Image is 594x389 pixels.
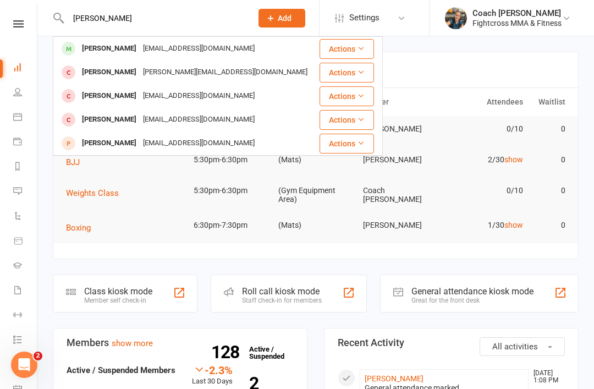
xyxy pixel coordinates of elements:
[13,155,38,180] a: Reports
[79,41,140,57] div: [PERSON_NAME]
[528,370,564,384] time: [DATE] 1:08 PM
[320,39,374,59] button: Actions
[66,223,91,233] span: Boxing
[244,337,292,368] a: 128Active / Suspended
[13,229,38,254] a: Product Sales
[189,178,273,204] td: 5:30pm-6:30pm
[358,88,443,116] th: Trainer
[358,178,443,212] td: Coach [PERSON_NAME]
[66,221,98,234] button: Boxing
[528,116,570,142] td: 0
[480,337,565,356] button: All activities
[79,88,140,104] div: [PERSON_NAME]
[242,297,322,304] div: Staff check-in for members
[443,116,527,142] td: 0/10
[320,86,374,106] button: Actions
[443,178,527,204] td: 0/10
[492,342,538,352] span: All activities
[504,155,523,164] a: show
[258,9,305,28] button: Add
[84,286,152,297] div: Class kiosk mode
[278,14,291,23] span: Add
[65,10,244,26] input: Search...
[189,147,273,173] td: 5:30pm-6:30pm
[34,352,42,360] span: 2
[443,147,527,173] td: 2/30
[273,212,358,238] td: (Mats)
[273,147,358,173] td: (Mats)
[320,134,374,154] button: Actions
[528,212,570,238] td: 0
[528,147,570,173] td: 0
[273,178,358,212] td: (Gym Equipment Area)
[349,6,380,30] span: Settings
[140,135,258,151] div: [EMAIL_ADDRESS][DOMAIN_NAME]
[66,157,80,167] span: BJJ
[13,130,38,155] a: Payments
[365,374,424,383] a: [PERSON_NAME]
[67,365,175,375] strong: Active / Suspended Members
[79,64,140,80] div: [PERSON_NAME]
[411,286,533,297] div: General attendance kiosk mode
[11,352,37,378] iframe: Intercom live chat
[358,116,443,142] td: [PERSON_NAME]
[504,221,523,229] a: show
[211,344,244,360] strong: 128
[358,212,443,238] td: [PERSON_NAME]
[140,88,258,104] div: [EMAIL_ADDRESS][DOMAIN_NAME]
[66,156,87,169] button: BJJ
[140,112,258,128] div: [EMAIL_ADDRESS][DOMAIN_NAME]
[472,18,562,28] div: Fightcross MMA & Fitness
[66,187,127,200] button: Weights Class
[66,188,119,198] span: Weights Class
[140,64,311,80] div: [PERSON_NAME][EMAIL_ADDRESS][DOMAIN_NAME]
[84,297,152,304] div: Member self check-in
[528,178,570,204] td: 0
[79,135,140,151] div: [PERSON_NAME]
[528,88,570,116] th: Waitlist
[443,88,527,116] th: Attendees
[79,112,140,128] div: [PERSON_NAME]
[358,147,443,173] td: [PERSON_NAME]
[67,337,294,348] h3: Members
[445,7,467,29] img: thumb_image1623694743.png
[192,364,233,387] div: Last 30 Days
[443,212,527,238] td: 1/30
[242,286,322,297] div: Roll call kiosk mode
[13,106,38,130] a: Calendar
[320,110,374,130] button: Actions
[472,8,562,18] div: Coach [PERSON_NAME]
[13,81,38,106] a: People
[338,337,565,348] h3: Recent Activity
[112,338,153,348] a: show more
[411,297,533,304] div: Great for the front desk
[192,364,233,376] div: -2.3%
[320,63,374,83] button: Actions
[140,41,258,57] div: [EMAIL_ADDRESS][DOMAIN_NAME]
[189,212,273,238] td: 6:30pm-7:30pm
[13,56,38,81] a: Dashboard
